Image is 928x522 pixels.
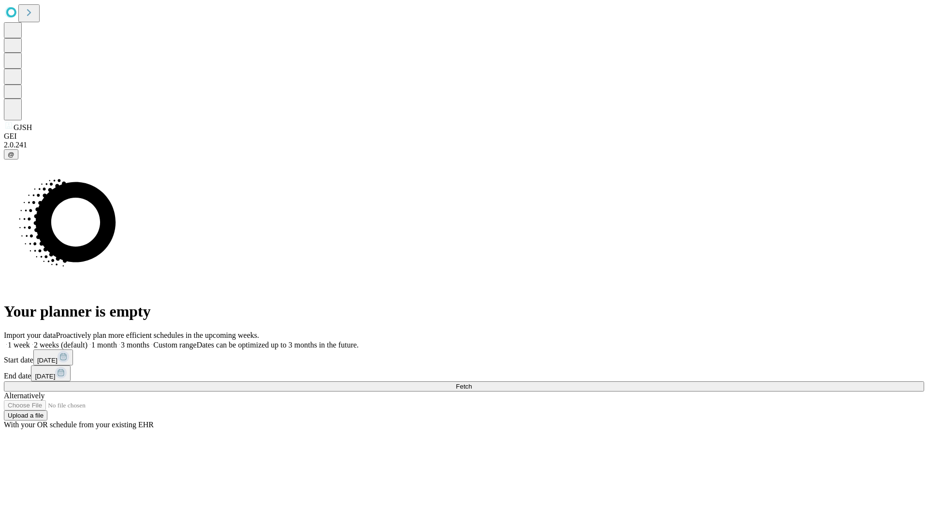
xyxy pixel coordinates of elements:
span: [DATE] [37,357,58,364]
h1: Your planner is empty [4,303,924,320]
span: Alternatively [4,391,44,400]
span: Fetch [456,383,472,390]
button: [DATE] [33,349,73,365]
div: 2.0.241 [4,141,924,149]
span: With your OR schedule from your existing EHR [4,420,154,429]
span: GJSH [14,123,32,131]
span: Import your data [4,331,56,339]
div: GEI [4,132,924,141]
span: 2 weeks (default) [34,341,87,349]
span: Custom range [153,341,196,349]
span: @ [8,151,14,158]
span: 1 week [8,341,30,349]
button: [DATE] [31,365,71,381]
span: 3 months [121,341,149,349]
div: End date [4,365,924,381]
span: [DATE] [35,373,55,380]
button: Fetch [4,381,924,391]
button: Upload a file [4,410,47,420]
button: @ [4,149,18,159]
span: Dates can be optimized up to 3 months in the future. [197,341,359,349]
div: Start date [4,349,924,365]
span: Proactively plan more efficient schedules in the upcoming weeks. [56,331,259,339]
span: 1 month [91,341,117,349]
